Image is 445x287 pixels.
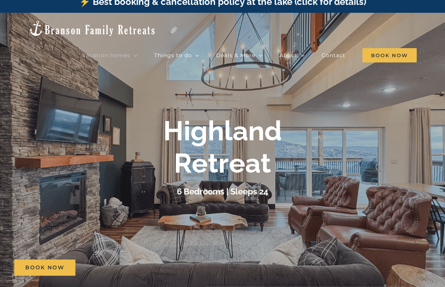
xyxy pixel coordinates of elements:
span: Vacation homes [82,53,130,58]
span: Book Now [25,264,64,271]
a: Contact [322,44,345,67]
span: Book Now [362,48,417,62]
a: Book Now [14,260,75,276]
a: Things to do [154,44,199,67]
a: Deals & More [216,44,262,67]
span: Deals & More [216,53,255,58]
nav: Main Menu [82,44,417,67]
img: Branson Family Retreats Logo [28,20,156,37]
a: Vacation homes [82,44,137,67]
a: About [279,44,305,67]
span: Things to do [154,53,192,58]
span: About [279,53,298,58]
span: Contact [322,53,345,58]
